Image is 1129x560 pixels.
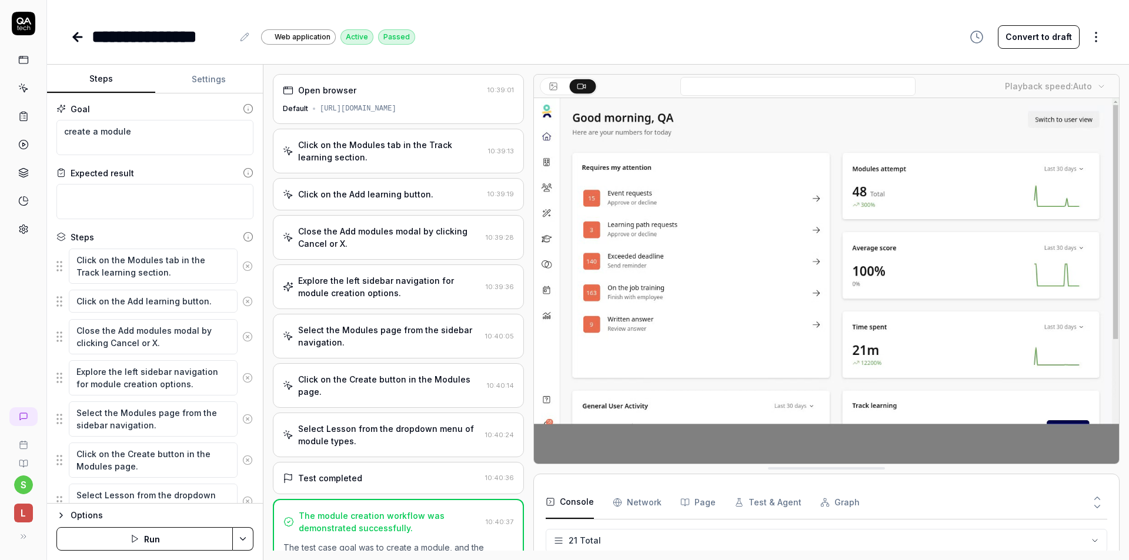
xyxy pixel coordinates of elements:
button: Network [613,486,662,519]
button: Remove step [238,325,258,348]
button: Remove step [238,290,258,313]
button: Remove step [238,366,258,390]
div: Close the Add modules modal by clicking Cancel or X. [298,225,481,250]
button: Remove step [238,448,258,472]
button: Steps [47,65,155,93]
a: New conversation [9,407,38,426]
a: Web application [261,29,336,45]
button: Test & Agent [734,486,801,519]
div: Goal [71,103,90,115]
div: Options [71,508,253,522]
div: Suggestions [56,360,253,396]
button: Graph [820,486,860,519]
button: Settings [155,65,263,93]
time: 10:40:05 [485,332,514,340]
button: Convert to draft [998,25,1080,49]
a: Book a call with us [5,431,42,450]
button: L [5,494,42,525]
time: 10:40:24 [485,431,514,439]
button: Remove step [238,489,258,513]
time: 10:39:28 [486,233,514,242]
button: Console [546,486,594,519]
time: 10:40:36 [485,474,514,482]
button: View version history [963,25,991,49]
div: Click on the Add learning button. [298,188,433,200]
div: Test completed [298,472,362,484]
button: Page [680,486,716,519]
div: Active [340,29,373,45]
div: Default [283,103,308,114]
div: Steps [71,231,94,243]
time: 10:40:37 [486,518,513,526]
button: Remove step [238,254,258,278]
div: Click on the Modules tab in the Track learning section. [298,139,483,163]
div: Passed [378,29,415,45]
button: s [14,475,33,494]
div: Open browser [298,84,356,96]
button: Remove step [238,407,258,431]
div: Suggestions [56,442,253,478]
div: Explore the left sidebar navigation for module creation options. [298,274,481,299]
div: Select Lesson from the dropdown menu of module types. [298,422,480,447]
div: Click on the Create button in the Modules page. [298,373,482,398]
span: L [14,504,33,522]
time: 10:39:36 [486,283,514,291]
div: Select the Modules page from the sidebar navigation. [298,324,480,348]
div: Expected result [71,167,134,179]
div: Suggestions [56,483,253,519]
div: Suggestions [56,401,253,437]
button: Run [56,527,233,551]
div: Playback speed: [1005,80,1092,92]
div: [URL][DOMAIN_NAME] [320,103,396,114]
time: 10:39:13 [488,147,514,155]
div: The module creation workflow was demonstrated successfully. [299,509,481,534]
time: 10:39:19 [487,190,514,198]
time: 10:40:14 [487,381,514,390]
a: Documentation [5,450,42,468]
div: Suggestions [56,318,253,355]
span: Web application [275,32,330,42]
time: 10:39:01 [487,86,514,94]
div: Suggestions [56,289,253,314]
button: Options [56,508,253,522]
div: Suggestions [56,248,253,284]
